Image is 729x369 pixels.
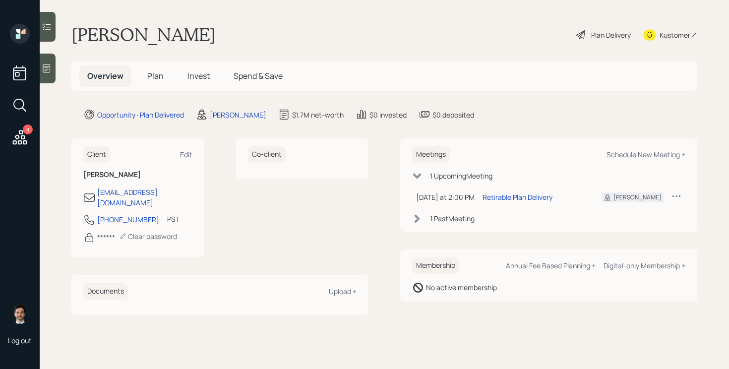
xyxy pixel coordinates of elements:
[430,171,492,181] div: 1 Upcoming Meeting
[369,110,407,120] div: $0 invested
[416,192,475,202] div: [DATE] at 2:00 PM
[83,146,110,163] h6: Client
[506,261,596,270] div: Annual Fee Based Planning +
[292,110,344,120] div: $1.7M net-worth
[23,124,33,134] div: 8
[8,336,32,345] div: Log out
[167,214,180,224] div: PST
[483,192,552,202] div: Retirable Plan Delivery
[97,214,159,225] div: [PHONE_NUMBER]
[83,171,192,179] h6: [PERSON_NAME]
[591,30,631,40] div: Plan Delivery
[604,261,685,270] div: Digital-only Membership +
[329,287,357,296] div: Upload +
[97,187,192,208] div: [EMAIL_ADDRESS][DOMAIN_NAME]
[412,146,450,163] h6: Meetings
[187,70,210,81] span: Invest
[660,30,690,40] div: Kustomer
[412,257,459,274] h6: Membership
[147,70,164,81] span: Plan
[97,110,184,120] div: Opportunity · Plan Delivered
[607,150,685,159] div: Schedule New Meeting +
[613,193,662,202] div: [PERSON_NAME]
[87,70,123,81] span: Overview
[426,282,497,293] div: No active membership
[10,304,30,324] img: jonah-coleman-headshot.png
[71,24,216,46] h1: [PERSON_NAME]
[234,70,283,81] span: Spend & Save
[119,232,177,241] div: Clear password
[432,110,474,120] div: $0 deposited
[83,283,128,300] h6: Documents
[210,110,266,120] div: [PERSON_NAME]
[180,150,192,159] div: Edit
[248,146,286,163] h6: Co-client
[430,213,475,224] div: 1 Past Meeting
